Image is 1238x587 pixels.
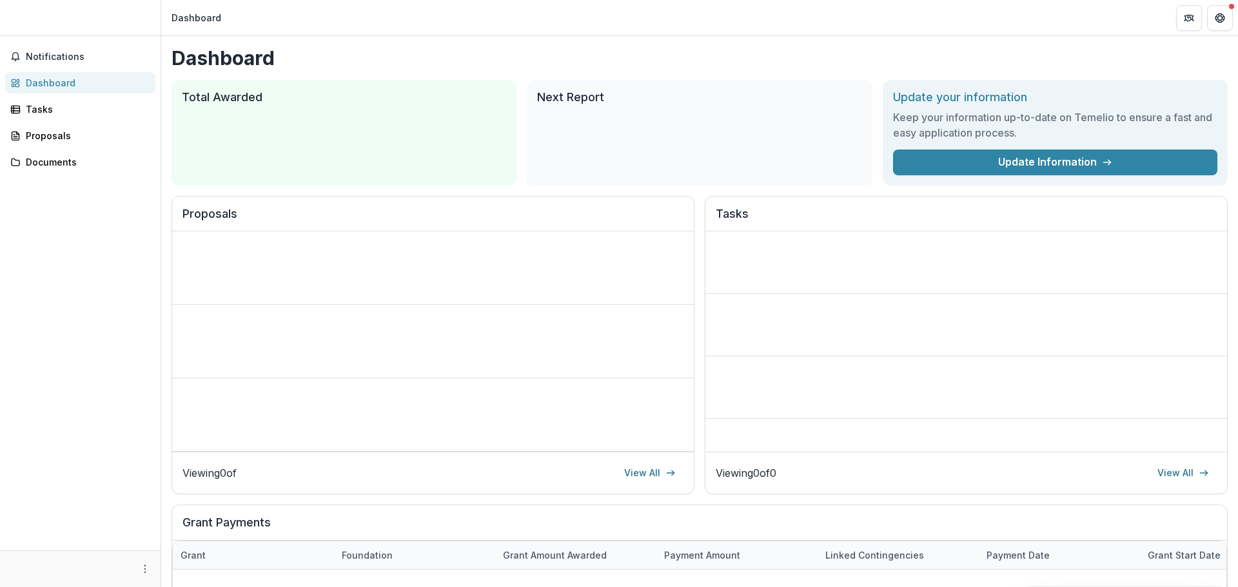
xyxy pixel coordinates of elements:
div: Proposals [26,129,145,142]
h3: Keep your information up-to-date on Temelio to ensure a fast and easy application process. [893,110,1217,140]
div: Documents [26,155,145,169]
a: Dashboard [5,72,155,93]
a: View All [616,463,683,483]
div: Dashboard [26,76,145,90]
a: Tasks [5,99,155,120]
a: Documents [5,151,155,173]
h2: Proposals [182,207,683,231]
button: Get Help [1207,5,1233,31]
p: Viewing 0 of 0 [716,465,776,481]
button: More [137,561,153,577]
div: Dashboard [172,11,221,24]
h1: Dashboard [172,46,1228,70]
nav: breadcrumb [166,8,226,27]
span: Notifications [26,52,150,63]
h2: Grant Payments [182,515,1217,540]
div: Tasks [26,102,145,116]
a: Proposals [5,125,155,146]
p: Viewing 0 of [182,465,237,481]
a: View All [1150,463,1217,483]
a: Update Information [893,149,1217,175]
h2: Next Report [537,90,861,104]
h2: Tasks [716,207,1217,231]
button: Partners [1176,5,1202,31]
button: Notifications [5,46,155,67]
h2: Total Awarded [182,90,506,104]
h2: Update your information [893,90,1217,104]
